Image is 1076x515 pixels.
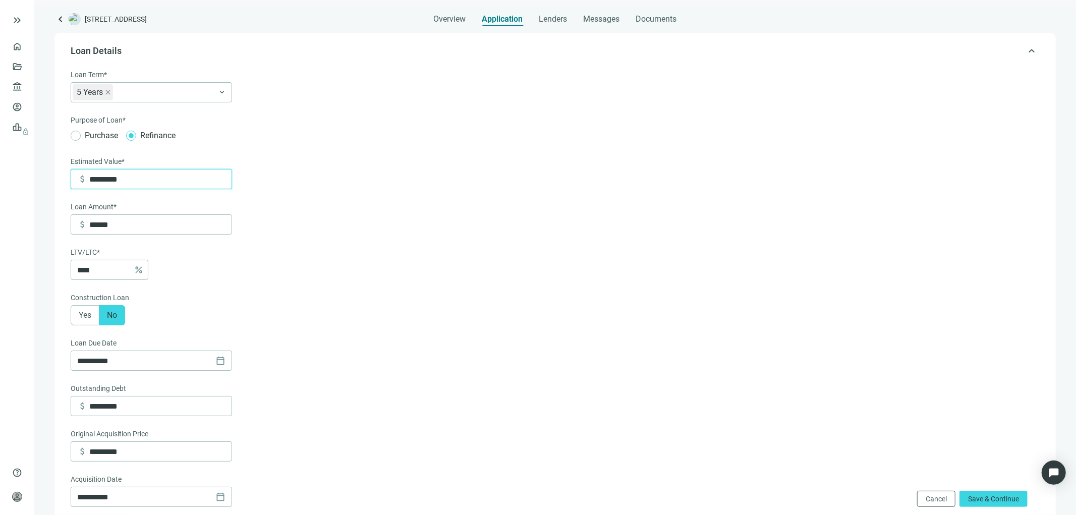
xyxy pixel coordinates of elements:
[85,14,147,24] span: [STREET_ADDRESS]
[539,14,568,24] span: Lenders
[71,428,148,439] span: Original Acquisition Price
[434,14,466,24] span: Overview
[11,14,23,26] button: keyboard_double_arrow_right
[71,292,129,303] span: Construction Loan
[12,468,22,478] span: help
[136,129,180,142] span: Refinance
[71,69,107,80] span: Loan Term*
[71,115,126,126] span: Purpose of Loan*
[73,84,113,100] span: 5 Years
[77,401,87,411] span: attach_money
[105,89,111,95] span: close
[482,14,523,24] span: Application
[71,247,100,258] span: LTV/LTC*
[107,310,117,320] span: No
[71,201,117,212] span: Loan Amount*
[917,491,955,507] button: Cancel
[926,495,947,503] span: Cancel
[77,84,103,100] span: 5 Years
[968,495,1019,503] span: Save & Continue
[12,492,22,502] span: person
[71,337,117,349] span: Loan Due Date
[71,45,122,56] span: Loan Details
[77,174,87,184] span: attach_money
[69,13,81,25] img: deal-logo
[636,14,677,24] span: Documents
[54,13,67,25] a: keyboard_arrow_left
[77,219,87,230] span: attach_money
[81,129,122,142] span: Purchase
[77,446,87,456] span: attach_money
[79,310,91,320] span: Yes
[71,383,126,394] span: Outstanding Debt
[959,491,1028,507] button: Save & Continue
[71,156,125,167] span: Estimated Value*
[1042,461,1066,485] div: Open Intercom Messenger
[71,474,122,485] span: Acquisition Date
[584,14,620,24] span: Messages
[134,265,144,275] span: percent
